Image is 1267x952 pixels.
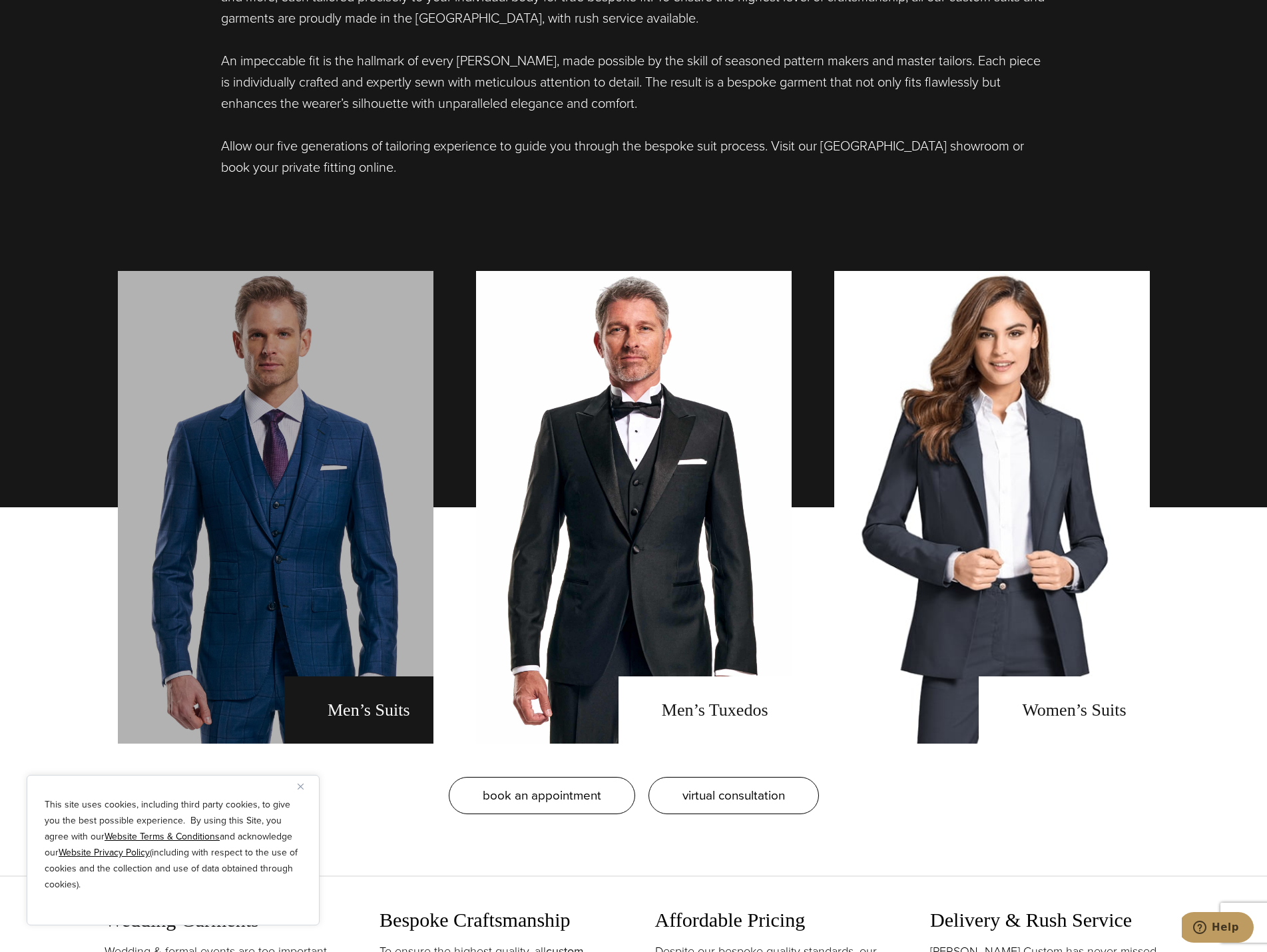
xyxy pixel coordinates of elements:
[298,778,314,794] button: Close
[476,271,792,744] a: men's tuxedos
[682,786,785,805] span: virtual consultation
[449,777,635,814] a: book an appointment
[380,908,613,932] h3: Bespoke Craftsmanship
[45,797,302,893] p: This site uses cookies, including third party cookies, to give you the best possible experience. ...
[59,845,150,859] a: Website Privacy Policy
[105,830,220,843] a: Website Terms & Conditions
[648,777,819,814] a: virtual consultation
[930,908,1163,932] h3: Delivery & Rush Service
[1182,912,1254,945] iframe: Opens a widget where you can chat to one of our agents
[655,908,888,932] h3: Affordable Pricing
[834,271,1150,744] a: Women's Suits
[298,784,304,790] img: Close
[221,50,1047,114] p: An impeccable fit is the hallmark of every [PERSON_NAME], made possible by the skill of seasoned ...
[118,271,433,744] a: men's suits
[221,135,1047,178] p: Allow our five generations of tailoring experience to guide you through the bespoke suit process....
[483,786,601,805] span: book an appointment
